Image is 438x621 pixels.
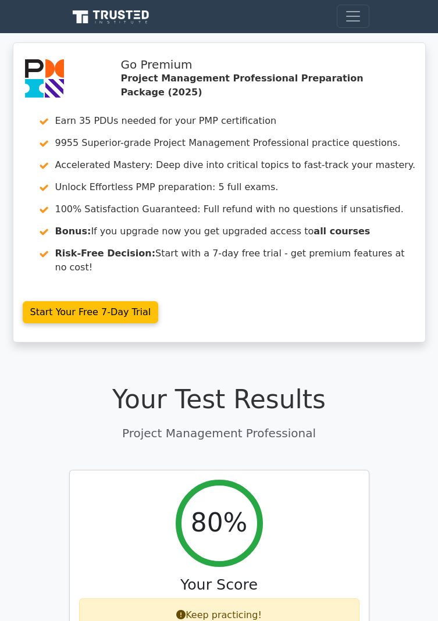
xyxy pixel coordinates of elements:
[69,424,369,442] p: Project Management Professional
[69,384,369,415] h1: Your Test Results
[23,301,159,323] a: Start Your Free 7-Day Trial
[191,508,248,538] h2: 80%
[79,576,359,594] h3: Your Score
[337,5,369,28] button: Toggle navigation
